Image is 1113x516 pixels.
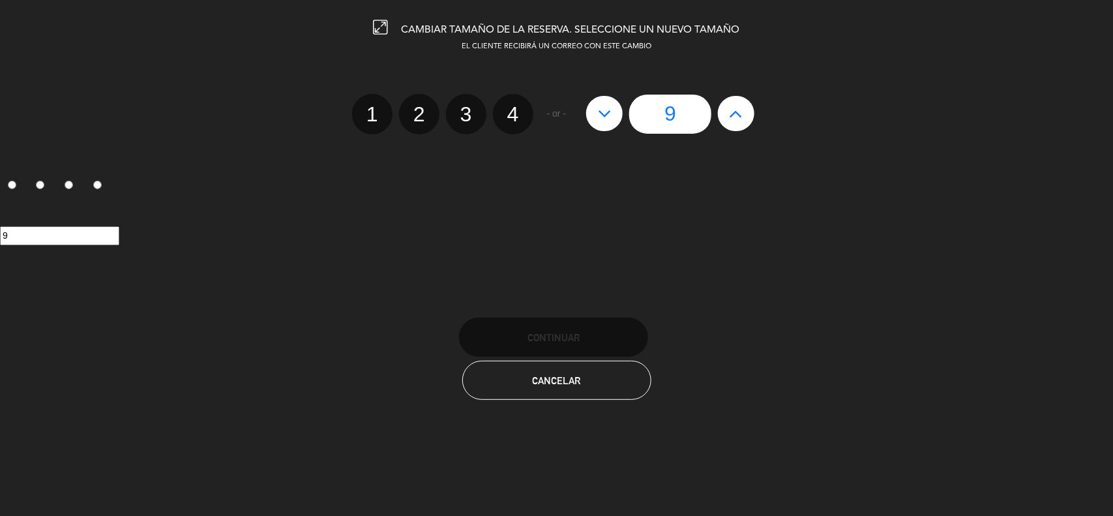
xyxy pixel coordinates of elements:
[57,175,86,198] label: 3
[352,94,393,134] label: 1
[462,361,651,400] button: Cancelar
[85,175,114,198] label: 4
[446,94,486,134] label: 3
[65,181,73,189] input: 3
[459,318,648,357] button: Continuar
[36,181,44,189] input: 2
[8,181,16,189] input: 1
[533,375,581,386] span: Cancelar
[462,43,651,50] span: EL CLIENTE RECIBIRÁ UN CORREO CON ESTE CAMBIO
[402,25,740,35] span: CAMBIAR TAMAÑO DE LA RESERVA. SELECCIONE UN NUEVO TAMAÑO
[93,181,102,189] input: 4
[29,175,57,198] label: 2
[547,106,567,121] span: - or -
[527,332,580,343] span: Continuar
[399,94,439,134] label: 2
[493,94,533,134] label: 4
